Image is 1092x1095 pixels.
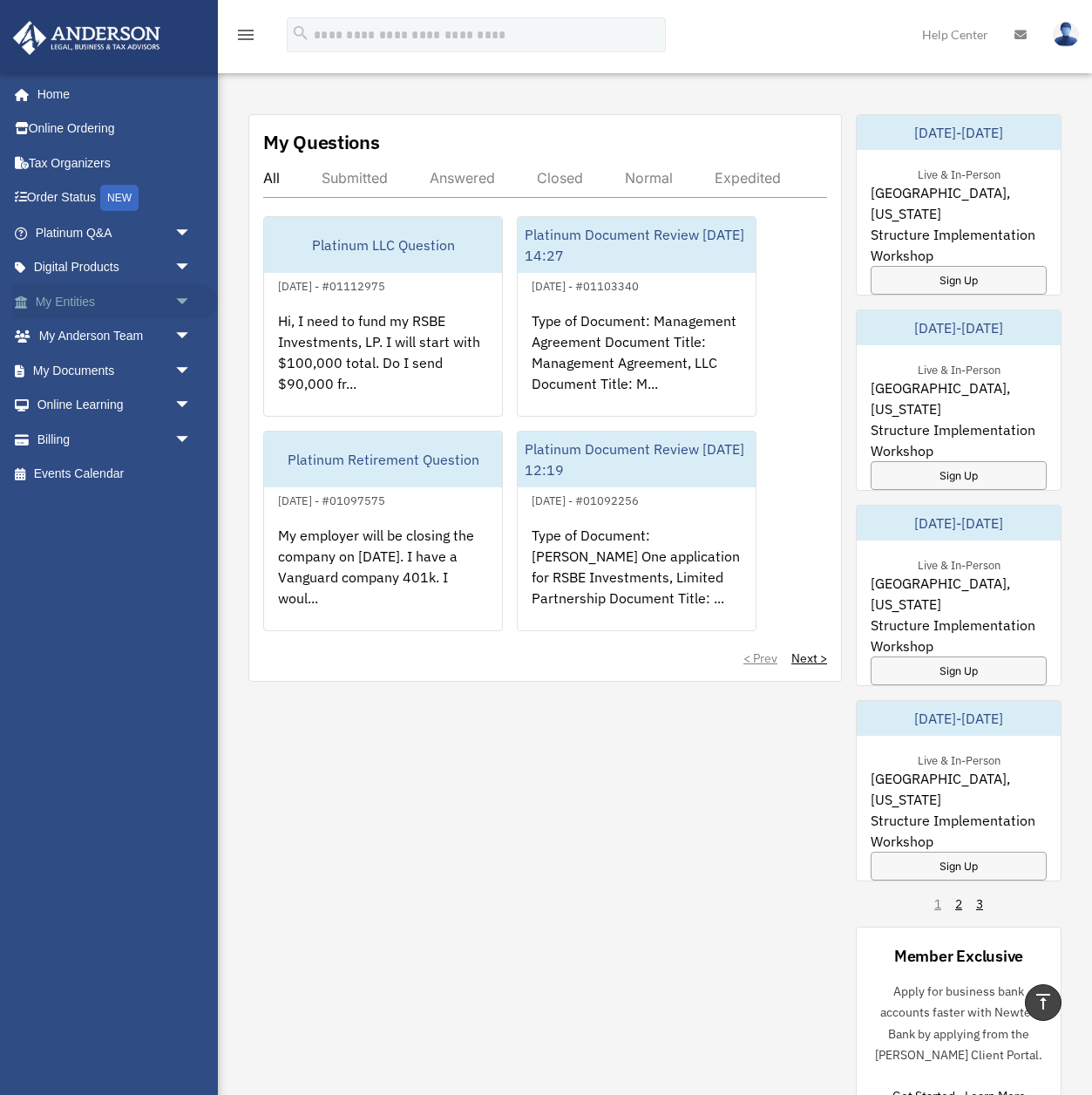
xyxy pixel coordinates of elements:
a: Platinum Document Review [DATE] 12:19[DATE] - #01092256Type of Document: [PERSON_NAME] One applic... [517,431,756,631]
p: Apply for business bank accounts faster with Newtek Bank by applying from the [PERSON_NAME] Clien... [871,981,1047,1066]
a: Sign Up [871,852,1047,881]
span: arrow_drop_down [174,215,209,251]
div: Live & In-Person [904,164,1014,182]
span: Structure Implementation Workshop [871,810,1047,852]
span: [GEOGRAPHIC_DATA], [US_STATE] [871,377,1047,419]
div: Platinum LLC Question [264,217,502,273]
a: 2 [955,895,962,913]
a: Billingarrow_drop_down [12,422,218,457]
a: My Entitiesarrow_drop_down [12,284,218,319]
div: Platinum Retirement Question [264,432,502,487]
a: Sign Up [871,266,1047,295]
div: Platinum Document Review [DATE] 14:27 [518,217,756,273]
div: [DATE]-[DATE] [857,506,1061,541]
div: Type of Document: [PERSON_NAME] One application for RSBE Investments, Limited Partnership Documen... [518,511,756,647]
i: search [291,24,310,43]
a: Next > [791,650,827,667]
span: [GEOGRAPHIC_DATA], [US_STATE] [871,768,1047,810]
div: All [263,169,280,187]
a: My Anderson Teamarrow_drop_down [12,319,218,354]
div: NEW [100,185,139,211]
div: Expedited [715,169,781,187]
div: Submitted [322,169,388,187]
a: My Documentsarrow_drop_down [12,353,218,388]
a: Online Ordering [12,112,218,146]
div: [DATE] - #01103340 [518,275,653,294]
div: Answered [430,169,495,187]
div: My employer will be closing the company on [DATE]. I have a Vanguard company 401k. I woul... [264,511,502,647]
a: 3 [976,895,983,913]
a: Online Learningarrow_drop_down [12,388,218,423]
span: arrow_drop_down [174,250,209,286]
a: Tax Organizers [12,146,218,180]
a: Digital Productsarrow_drop_down [12,250,218,285]
div: [DATE] - #01112975 [264,275,399,294]
span: Structure Implementation Workshop [871,419,1047,461]
span: [GEOGRAPHIC_DATA], [US_STATE] [871,182,1047,224]
span: arrow_drop_down [174,319,209,355]
a: Sign Up [871,656,1047,685]
i: menu [235,24,256,45]
a: Events Calendar [12,457,218,492]
div: Platinum Document Review [DATE] 12:19 [518,432,756,487]
img: User Pic [1053,22,1079,47]
span: arrow_drop_down [174,284,209,320]
a: Home [12,77,209,112]
div: Closed [537,169,583,187]
div: [DATE]-[DATE] [857,701,1061,736]
a: Sign Up [871,461,1047,490]
a: Platinum Retirement Question[DATE] - #01097575My employer will be closing the company on [DATE]. ... [263,431,503,631]
span: arrow_drop_down [174,353,209,389]
a: Platinum Q&Aarrow_drop_down [12,215,218,250]
span: arrow_drop_down [174,422,209,458]
span: [GEOGRAPHIC_DATA], [US_STATE] [871,573,1047,615]
div: My Questions [263,129,380,155]
span: arrow_drop_down [174,388,209,424]
a: Order StatusNEW [12,180,218,216]
div: Type of Document: Management Agreement Document Title: Management Agreement, LLC Document Title: ... [518,296,756,432]
div: Normal [625,169,673,187]
div: [DATE]-[DATE] [857,115,1061,150]
div: Live & In-Person [904,750,1014,768]
div: [DATE] - #01097575 [264,490,399,508]
div: Member Exclusive [894,945,1023,967]
span: Structure Implementation Workshop [871,615,1047,656]
div: [DATE]-[DATE] [857,310,1061,345]
span: Structure Implementation Workshop [871,224,1047,266]
div: Live & In-Person [904,359,1014,377]
div: Live & In-Person [904,554,1014,573]
i: vertical_align_top [1033,991,1054,1012]
a: Platinum LLC Question[DATE] - #01112975Hi, I need to fund my RSBE Investments, LP. I will start w... [263,216,503,417]
a: menu [235,31,256,45]
a: vertical_align_top [1025,984,1061,1021]
div: [DATE] - #01092256 [518,490,653,508]
div: Hi, I need to fund my RSBE Investments, LP. I will start with $100,000 total. Do I send $90,000 f... [264,296,502,432]
a: Platinum Document Review [DATE] 14:27[DATE] - #01103340Type of Document: Management Agreement Doc... [517,216,756,417]
img: Anderson Advisors Platinum Portal [8,21,166,55]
